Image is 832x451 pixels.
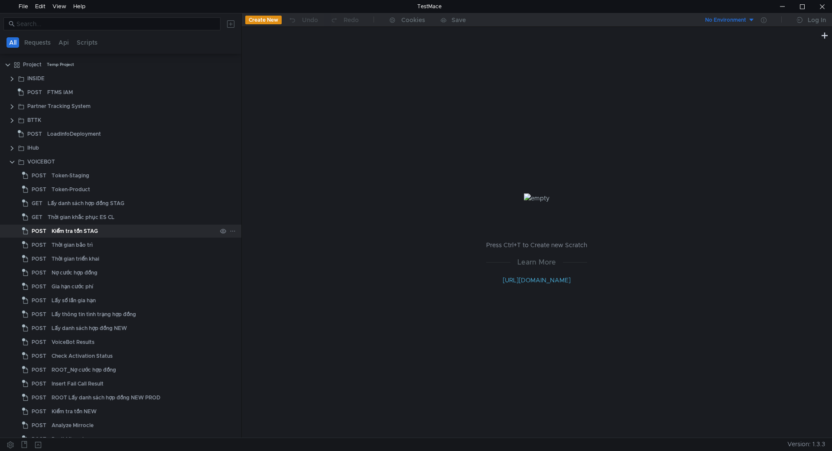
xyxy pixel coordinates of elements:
div: Redo [344,15,359,25]
div: Thời gian triển khai [52,252,99,265]
div: INSIDE [27,72,45,85]
div: Gia hạn cước phí [52,280,93,293]
span: POST [32,252,46,265]
span: Version: 1.3.3 [787,438,825,451]
button: Redo [324,13,365,26]
div: No Environment [705,16,746,24]
div: Token-Product [52,183,90,196]
div: LoadInfoDeployment [47,127,101,141]
div: VoiceBot Results [52,336,94,349]
span: POST [32,377,46,390]
div: Save [452,17,466,23]
div: ROOT Lấy danh sách hợp đồng NEW PROD [52,391,160,404]
span: POST [32,405,46,418]
div: Undo [302,15,318,25]
div: Thời gian bảo trì [52,239,93,252]
span: POST [32,419,46,432]
input: Search... [16,19,215,29]
span: POST [32,239,46,252]
div: Check Activation Status [52,350,113,363]
div: Cookies [401,15,425,25]
span: POST [32,363,46,376]
span: POST [32,225,46,238]
span: POST [32,308,46,321]
span: POST [32,391,46,404]
button: Requests [22,37,53,48]
div: Lấy danh sách hợp đồng STAG [48,197,124,210]
span: POST [32,294,46,307]
div: Reult Mirrocle [52,433,87,446]
div: Nợ cước hợp đồng [52,266,97,279]
div: Partner Tracking System [27,100,91,113]
div: Log In [808,15,826,25]
span: GET [32,197,42,210]
div: Kiểm tra tồn NEW [52,405,97,418]
div: IHub [27,141,39,154]
div: Project [23,58,42,71]
button: Scripts [74,37,100,48]
span: POST [32,169,46,182]
div: VOICEBOT [27,155,55,168]
button: Api [56,37,71,48]
span: Learn More [510,257,563,268]
div: Token-Staging [52,169,89,182]
span: POST [32,322,46,335]
div: Temp Project [47,58,74,71]
div: BTTK [27,114,41,127]
span: POST [32,350,46,363]
p: Press Ctrl+T to Create new Scratch [486,240,587,250]
div: Insert Fail Call Result [52,377,104,390]
div: Lấy số lần gia hạn [52,294,96,307]
span: POST [32,336,46,349]
div: Lấy danh sách hợp đồng NEW [52,322,127,335]
span: POST [32,183,46,196]
div: Analyze Mirrocle [52,419,94,432]
a: [URL][DOMAIN_NAME] [503,276,571,284]
span: POST [32,280,46,293]
span: POST [27,86,42,99]
img: empty [524,193,549,203]
span: POST [32,266,46,279]
button: No Environment [695,13,755,27]
div: FTMS IAM [47,86,73,99]
div: Lấy thông tin tình trạng hợp đồng [52,308,136,321]
div: Kiểm tra tồn STAG [52,225,98,238]
div: Thời gian khắc phục ES CL [48,211,114,224]
div: ROOT_Nợ cước hợp đồng [52,363,116,376]
span: POST [32,433,46,446]
span: POST [27,127,42,141]
span: GET [32,211,42,224]
button: All [6,37,19,48]
button: Create New [245,16,282,24]
button: Undo [282,13,324,26]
